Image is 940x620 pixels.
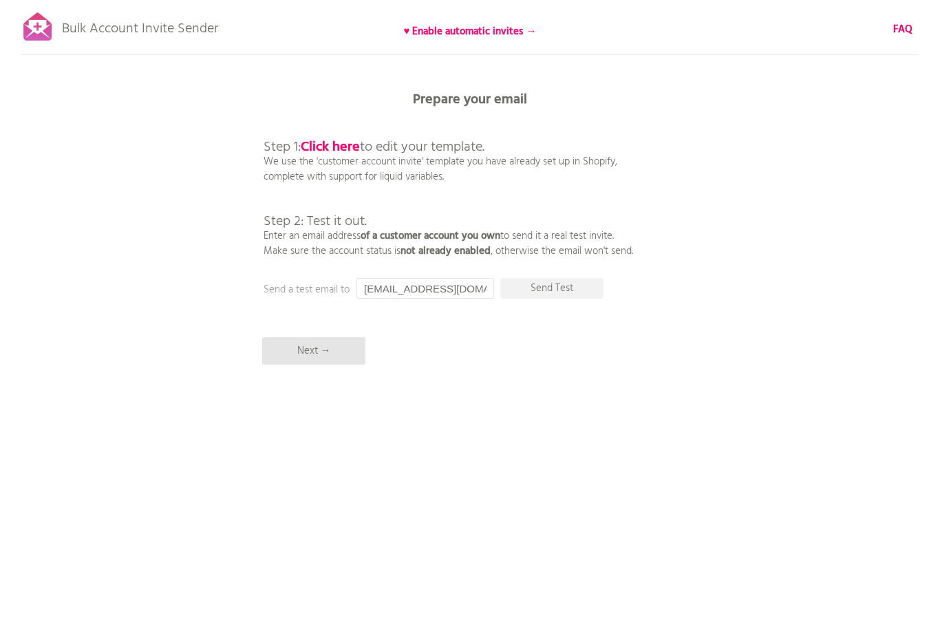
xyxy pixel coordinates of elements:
p: Next → [262,337,365,365]
b: Prepare your email [413,89,527,111]
a: FAQ [893,22,912,37]
a: Click here [301,136,360,158]
b: of a customer account you own [361,228,500,244]
span: Step 1: to edit your template. [264,136,484,158]
b: not already enabled [400,243,491,259]
b: FAQ [893,21,912,38]
b: ♥ Enable automatic invites → [404,23,537,40]
p: Send a test email to [264,282,539,297]
p: Bulk Account Invite Sender [62,8,218,43]
p: We use the 'customer account invite' template you have already set up in Shopify, complete with s... [264,110,633,259]
span: Step 2: Test it out. [264,211,367,233]
p: Send Test [500,278,603,299]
